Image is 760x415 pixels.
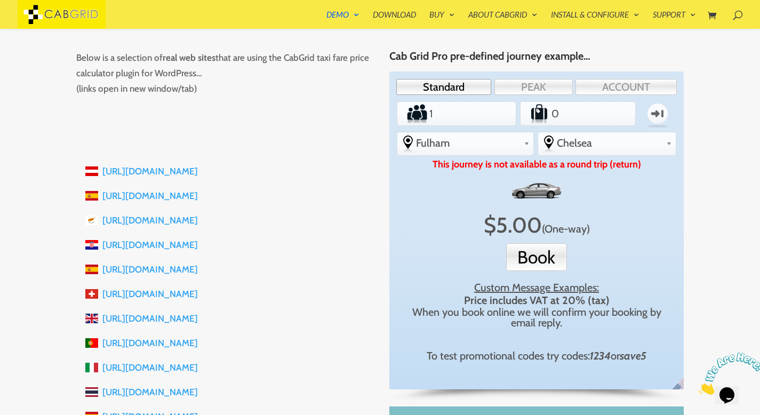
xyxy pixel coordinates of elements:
span: Fulham [416,137,519,149]
em: 1234 [590,349,611,362]
a: [URL][DOMAIN_NAME] [102,313,198,324]
div: Select the place the destination address is within [538,132,676,154]
a: [URL][DOMAIN_NAME] [102,240,198,250]
iframe: chat widget [694,348,760,399]
label: Number of Suitcases [522,103,550,124]
a: Standard [396,79,491,95]
span: English [670,377,692,399]
a: Support [653,11,696,29]
strong: real web sites [163,52,215,63]
a: Install & Configure [551,11,639,29]
img: Chat attention grabber [4,4,70,46]
p: Below is a selection of that are using the CabGrid taxi fare price calculator plugin for WordPres... [76,50,371,97]
div: To test promotional codes try codes: or [401,349,673,362]
a: [URL][DOMAIN_NAME] [102,362,198,373]
a: [URL][DOMAIN_NAME] [102,338,198,348]
a: Buy [429,11,455,29]
input: Number of Suitcases [550,103,606,124]
img: Standard [510,175,563,206]
span: 5.00 [496,212,542,238]
em: save5 [620,349,646,362]
h4: Cab Grid Pro pre-defined journey example… [389,50,684,67]
div: When you book online we will confirm your booking by email reply. [401,294,673,328]
span: Click to switch [542,222,590,235]
label: One-way [641,98,675,129]
a: [URL][DOMAIN_NAME] [102,215,198,226]
label: Number of Passengers [398,103,427,124]
span: This journey is not available as a round trip (return) [401,158,673,170]
a: About CabGrid [468,11,538,29]
span: $ [484,212,496,238]
a: PEAK [494,79,573,95]
a: CabGrid Taxi Plugin [18,7,106,19]
a: [URL][DOMAIN_NAME] [102,166,198,177]
strong: Price includes VAT at 20% (tax) [464,294,610,307]
u: Custom Message Examples: [474,281,599,294]
a: [URL][DOMAIN_NAME] [102,387,198,397]
a: [URL][DOMAIN_NAME] [102,190,198,201]
input: Number of Passengers [428,103,486,124]
button: Book [506,243,567,271]
a: Demo [326,11,359,29]
span: Chelsea [557,137,662,149]
a: Download [373,11,416,29]
div: Select the place the starting address falls within [397,132,533,154]
a: [URL][DOMAIN_NAME] [102,289,198,299]
a: ACCOUNT [575,79,677,95]
a: [URL][DOMAIN_NAME] [102,264,198,275]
